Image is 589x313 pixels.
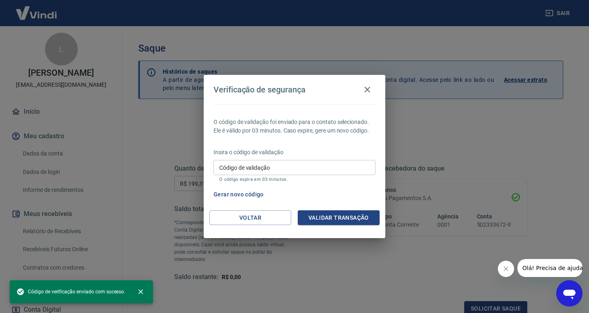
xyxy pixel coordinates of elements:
[498,261,514,277] iframe: Fechar mensagem
[219,177,370,182] p: O código expira em 03 minutos.
[5,6,69,12] span: Olá! Precisa de ajuda?
[214,85,306,95] h4: Verificação de segurança
[214,118,375,135] p: O código de validação foi enviado para o contato selecionado. Ele é válido por 03 minutos. Caso e...
[132,283,150,301] button: close
[298,210,380,225] button: Validar transação
[210,187,267,202] button: Gerar novo código
[214,148,375,157] p: Insira o código de validação
[209,210,291,225] button: Voltar
[556,280,582,306] iframe: Botão para abrir a janela de mensagens
[16,288,125,296] span: Código de verificação enviado com sucesso.
[517,259,582,277] iframe: Mensagem da empresa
